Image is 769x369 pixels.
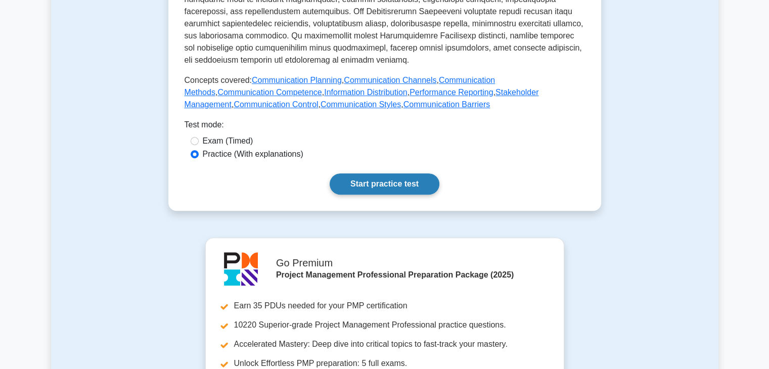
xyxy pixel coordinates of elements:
a: Communication Styles [321,100,401,109]
div: Test mode: [185,119,585,135]
a: Stakeholder Management [185,88,539,109]
a: Communication Barriers [403,100,490,109]
label: Exam (Timed) [203,135,253,147]
label: Practice (With explanations) [203,148,303,160]
a: Communication Channels [344,76,436,84]
a: Communication Control [234,100,318,109]
a: Performance Reporting [410,88,493,97]
a: Communication Planning [252,76,342,84]
a: Start practice test [330,173,439,195]
p: Concepts covered: , , , , , , , , , [185,74,585,111]
a: Information Distribution [324,88,408,97]
a: Communication Competence [217,88,322,97]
